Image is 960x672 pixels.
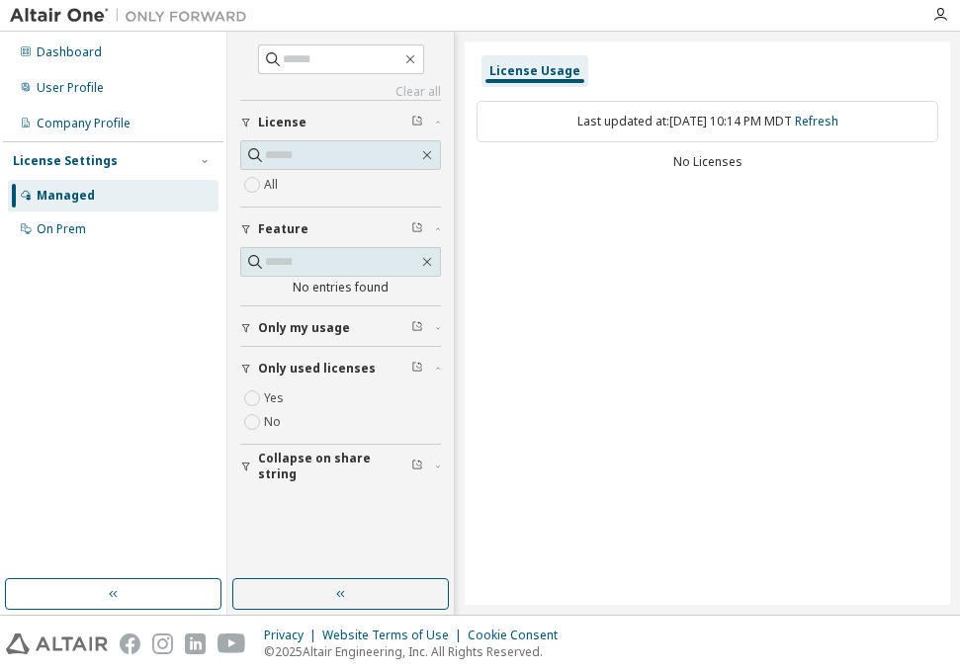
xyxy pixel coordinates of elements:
[795,113,838,129] a: Refresh
[240,347,441,390] button: Only used licenses
[264,386,288,410] label: Yes
[264,628,322,643] div: Privacy
[10,6,257,26] img: Altair One
[6,633,108,654] img: altair_logo.svg
[258,451,411,482] span: Collapse on share string
[411,115,423,130] span: Clear filter
[218,633,246,654] img: youtube.svg
[411,361,423,377] span: Clear filter
[120,633,140,654] img: facebook.svg
[37,80,104,96] div: User Profile
[411,459,423,474] span: Clear filter
[258,361,376,377] span: Only used licenses
[322,628,468,643] div: Website Terms of Use
[489,63,580,79] div: License Usage
[240,306,441,350] button: Only my usage
[240,101,441,144] button: License
[468,628,569,643] div: Cookie Consent
[477,101,938,142] div: Last updated at: [DATE] 10:14 PM MDT
[37,188,95,204] div: Managed
[152,633,173,654] img: instagram.svg
[37,116,131,131] div: Company Profile
[264,173,282,197] label: All
[477,154,938,170] div: No Licenses
[258,320,350,336] span: Only my usage
[258,115,306,130] span: License
[411,320,423,336] span: Clear filter
[13,153,118,169] div: License Settings
[185,633,206,654] img: linkedin.svg
[240,84,441,100] a: Clear all
[264,643,569,660] p: © 2025 Altair Engineering, Inc. All Rights Reserved.
[240,280,441,295] div: No entries found
[37,221,86,237] div: On Prem
[37,44,102,60] div: Dashboard
[240,208,441,251] button: Feature
[240,445,441,488] button: Collapse on share string
[264,410,285,434] label: No
[258,221,308,237] span: Feature
[411,221,423,237] span: Clear filter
